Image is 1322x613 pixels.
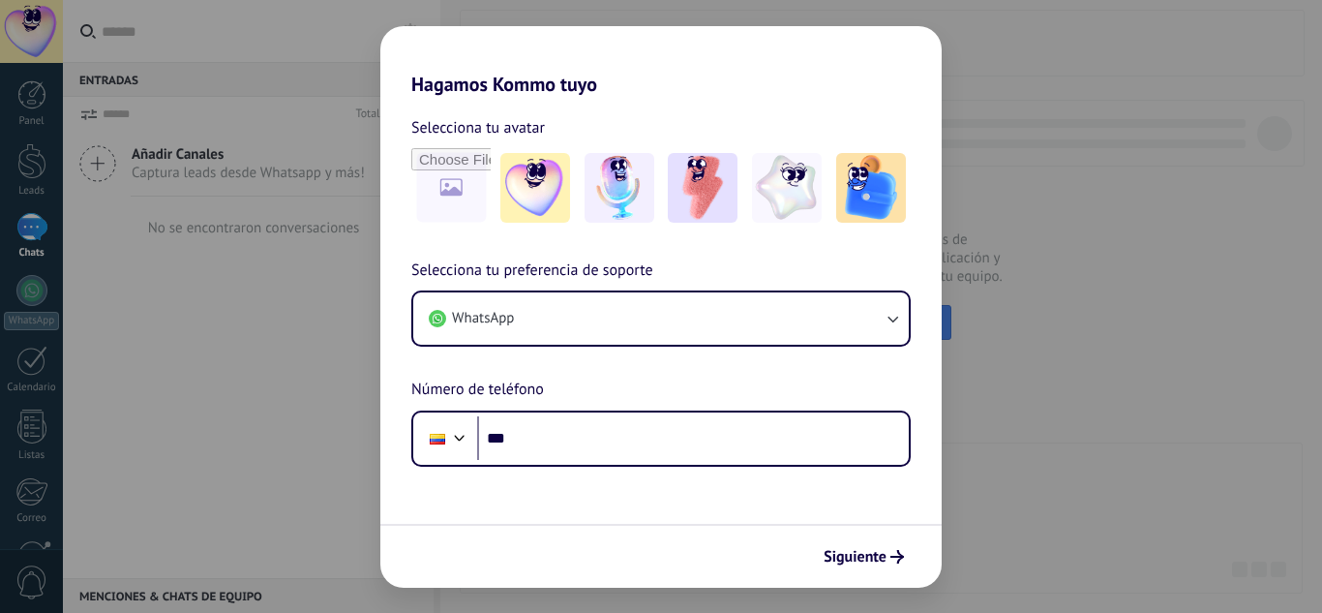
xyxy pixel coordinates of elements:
[668,153,737,223] img: -3.jpeg
[419,418,456,459] div: Colombia: + 57
[380,26,942,96] h2: Hagamos Kommo tuyo
[411,115,545,140] span: Selecciona tu avatar
[836,153,906,223] img: -5.jpeg
[411,378,544,403] span: Número de teléfono
[815,540,913,573] button: Siguiente
[452,309,514,328] span: WhatsApp
[585,153,654,223] img: -2.jpeg
[413,292,909,345] button: WhatsApp
[752,153,822,223] img: -4.jpeg
[500,153,570,223] img: -1.jpeg
[411,259,653,284] span: Selecciona tu preferencia de soporte
[824,550,886,564] span: Siguiente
